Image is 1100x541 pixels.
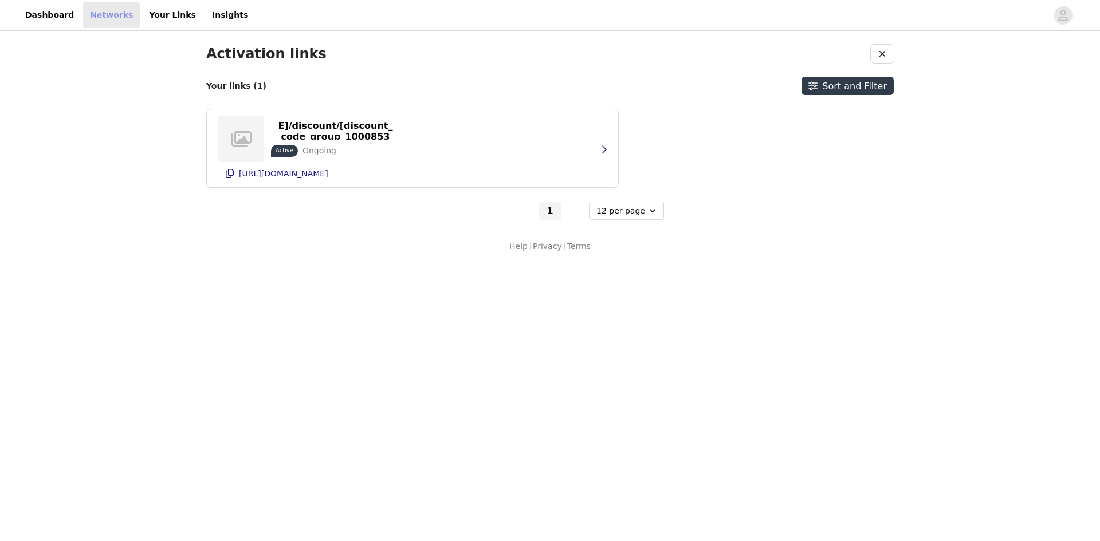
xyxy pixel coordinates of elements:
p: https://[DOMAIN_NAME]/discount/[discount_code_group_10008530] [278,109,393,153]
p: Active [276,146,293,155]
a: Privacy [533,240,562,252]
a: Help [509,240,528,252]
button: [URL][DOMAIN_NAME] [218,164,607,183]
a: Your Links [142,2,203,28]
a: Terms [567,240,591,252]
button: Go To Page 1 [539,202,561,220]
button: Go to next page [564,202,587,220]
a: Insights [205,2,255,28]
p: [URL][DOMAIN_NAME] [239,169,328,178]
button: https://[DOMAIN_NAME]/discount/[discount_code_group_10008530] [271,122,400,140]
div: avatar [1058,6,1068,25]
p: Ongoing [302,145,336,157]
h1: Activation links [206,46,327,62]
a: Networks [83,2,140,28]
button: Sort and Filter [802,77,894,95]
h2: Your links (1) [206,81,266,91]
a: Dashboard [18,2,81,28]
button: Go to previous page [513,202,536,220]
